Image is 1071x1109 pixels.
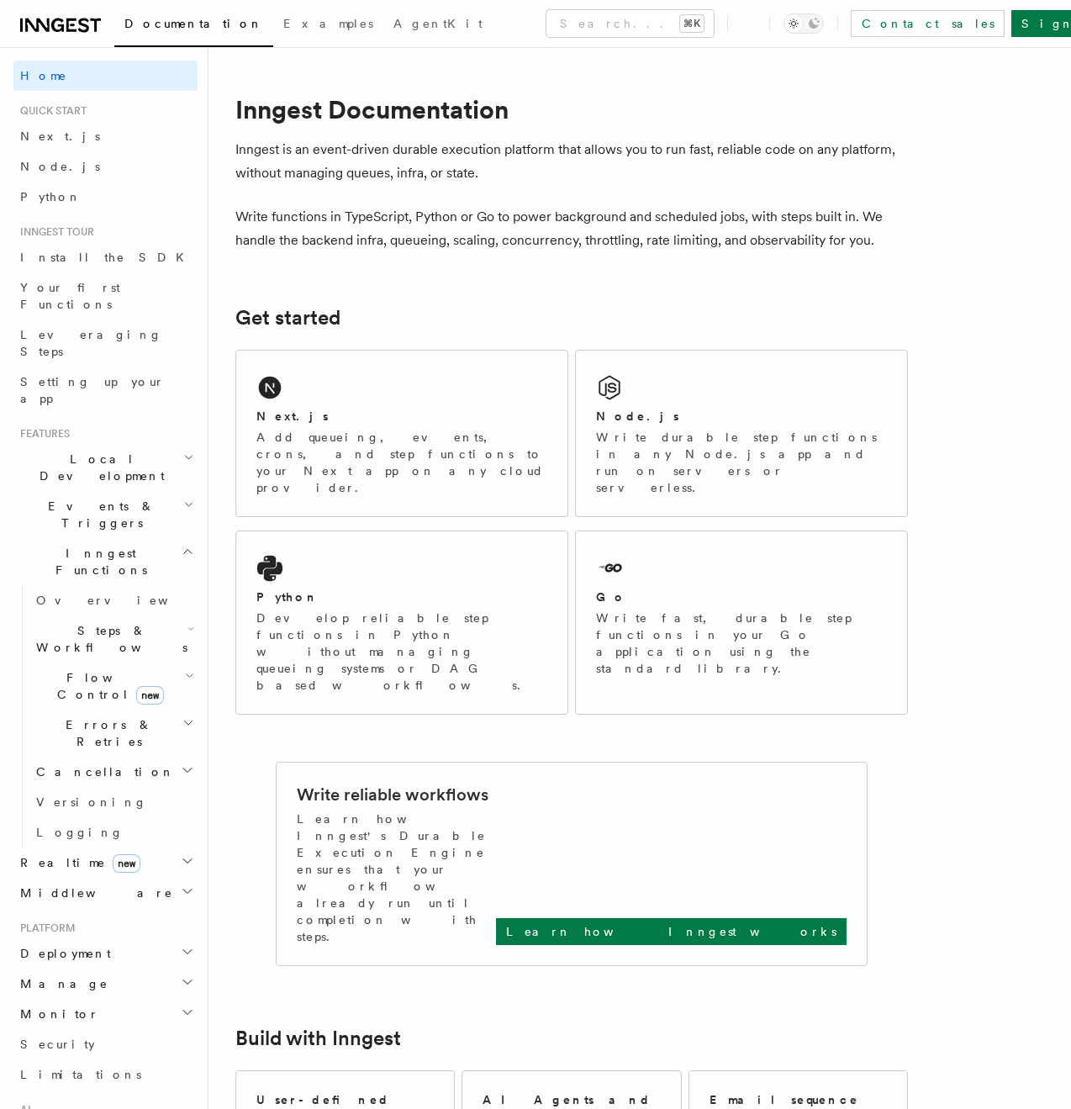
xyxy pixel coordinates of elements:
span: Steps & Workflows [29,622,187,656]
span: Versioning [36,795,147,809]
h2: Node.js [596,408,679,425]
p: Learn how Inngest works [506,923,836,940]
a: Setting up your app [13,367,198,414]
a: AgentKit [383,5,493,45]
a: Leveraging Steps [13,319,198,367]
button: Local Development [13,444,198,491]
span: new [136,686,164,705]
span: Your first Functions [20,281,120,311]
p: Develop reliable step functions in Python without managing queueing systems or DAG based workflows. [256,610,547,694]
a: Home [13,61,198,91]
h2: Python [256,589,319,605]
p: Inngest is an event-driven durable execution platform that allows you to run fast, reliable code ... [235,138,908,185]
a: Build with Inngest [235,1027,401,1050]
span: Examples [283,17,373,30]
button: Middleware [13,878,198,908]
a: Next.jsAdd queueing, events, crons, and step functions to your Next app on any cloud provider. [235,350,568,517]
span: Local Development [13,451,183,484]
a: Node.jsWrite durable step functions in any Node.js app and run on servers or serverless. [575,350,908,517]
span: Node.js [20,160,100,173]
button: Realtimenew [13,848,198,878]
span: AgentKit [393,17,483,30]
a: Learn how Inngest works [496,918,847,945]
div: Inngest Functions [13,585,198,848]
span: Python [20,190,82,203]
span: Quick start [13,104,87,118]
span: Deployment [13,945,111,962]
a: Get started [235,306,340,330]
h2: Write reliable workflows [297,783,488,806]
span: Inngest tour [13,225,94,239]
a: Install the SDK [13,242,198,272]
h1: Inngest Documentation [235,94,908,124]
span: Middleware [13,885,173,901]
span: Leveraging Steps [20,328,162,358]
kbd: ⌘K [680,15,704,32]
button: Events & Triggers [13,491,198,538]
span: Setting up your app [20,375,165,405]
a: Security [13,1029,198,1059]
h2: Go [596,589,626,605]
span: Overview [36,594,209,607]
a: Logging [29,817,198,848]
a: Limitations [13,1059,198,1090]
a: Contact sales [851,10,1005,37]
span: Home [20,67,67,84]
button: Deployment [13,938,198,969]
a: Node.js [13,151,198,182]
span: Next.js [20,129,100,143]
a: Overview [29,585,198,615]
a: Python [13,182,198,212]
p: Write durable step functions in any Node.js app and run on servers or serverless. [596,429,887,496]
a: GoWrite fast, durable step functions in your Go application using the standard library. [575,531,908,715]
button: Search...⌘K [546,10,714,37]
a: Versioning [29,787,198,817]
span: Monitor [13,1006,99,1022]
span: Features [13,427,70,441]
p: Add queueing, events, crons, and step functions to your Next app on any cloud provider. [256,429,547,496]
button: Manage [13,969,198,999]
a: Your first Functions [13,272,198,319]
button: Flow Controlnew [29,663,198,710]
button: Steps & Workflows [29,615,198,663]
a: Documentation [114,5,273,47]
span: Limitations [20,1068,141,1081]
a: Next.js [13,121,198,151]
span: Inngest Functions [13,545,182,578]
span: Realtime [13,854,140,871]
span: Cancellation [29,763,175,780]
p: Learn how Inngest's Durable Execution Engine ensures that your workflow already run until complet... [297,811,496,945]
span: Security [20,1038,95,1051]
span: Documentation [124,17,263,30]
h2: Email sequence [710,1091,859,1108]
span: Logging [36,826,124,839]
span: Events & Triggers [13,498,183,531]
p: Write fast, durable step functions in your Go application using the standard library. [596,610,887,677]
button: Inngest Functions [13,538,198,585]
button: Toggle dark mode [783,13,824,34]
span: Platform [13,922,76,935]
button: Errors & Retries [29,710,198,757]
h2: Next.js [256,408,329,425]
span: Install the SDK [20,251,194,264]
span: new [113,854,140,873]
button: Monitor [13,999,198,1029]
span: Manage [13,975,108,992]
a: PythonDevelop reliable step functions in Python without managing queueing systems or DAG based wo... [235,531,568,715]
span: Flow Control [29,669,185,703]
p: Write functions in TypeScript, Python or Go to power background and scheduled jobs, with steps bu... [235,205,908,252]
button: Cancellation [29,757,198,787]
span: Errors & Retries [29,716,182,750]
a: Examples [273,5,383,45]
